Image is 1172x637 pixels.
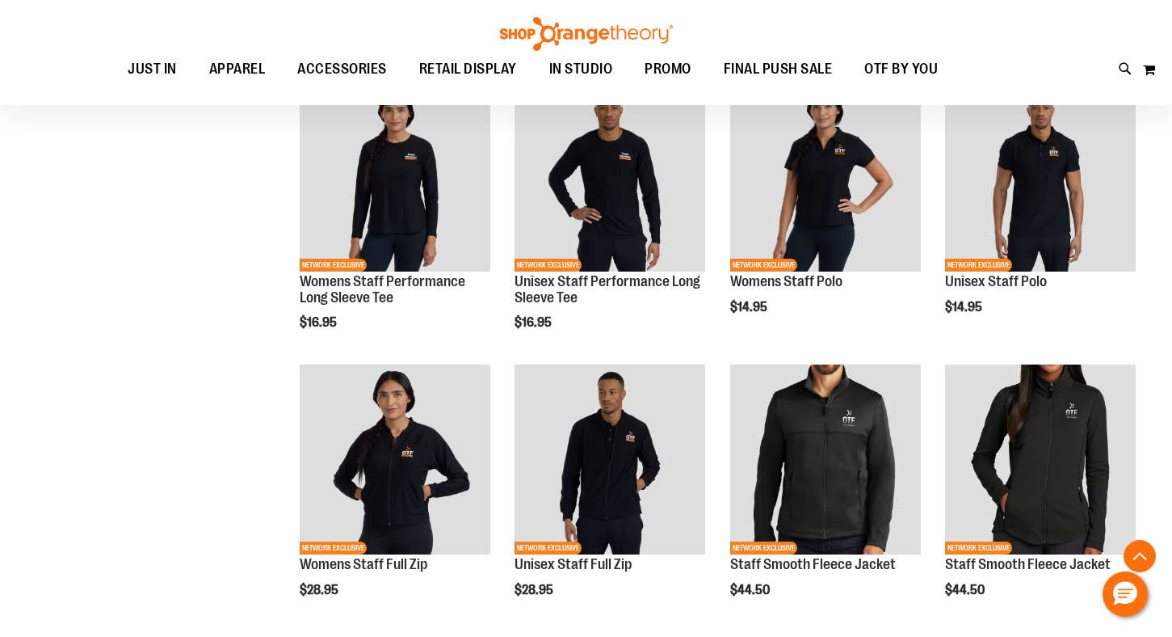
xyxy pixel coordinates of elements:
[515,365,705,558] a: Unisex Staff Full ZipNETWORK EXCLUSIVE
[945,365,1136,558] a: Product image for Smooth Fleece JacketNETWORK EXCLUSIVE
[730,273,842,289] a: Womens Staff Polo
[209,51,266,87] span: APPAREL
[403,51,533,88] a: RETAIL DISPLAY
[111,51,193,88] a: JUST IN
[724,51,833,87] span: FINAL PUSH SALE
[300,273,465,306] a: Womens Staff Performance Long Sleeve Tee
[945,556,1111,572] a: Staff Smooth Fleece Jacket
[945,81,1136,274] a: Unisex Staff PoloNETWORK EXCLUSIVE
[937,73,1144,356] div: product
[945,273,1047,289] a: Unisex Staff Polo
[628,51,708,88] a: PROMO
[730,365,921,555] img: Product image for Smooth Fleece Jacket
[515,583,556,597] span: $28.95
[506,73,713,371] div: product
[730,259,797,272] span: NETWORK EXCLUSIVE
[281,51,403,88] a: ACCESSORIES
[300,81,490,272] img: Womens Staff Performance Long Sleeve Tee
[945,81,1136,272] img: Unisex Staff Polo
[515,315,554,330] span: $16.95
[1124,540,1156,572] button: Back To Top
[300,542,367,555] span: NETWORK EXCLUSIVE
[730,542,797,555] span: NETWORK EXCLUSIVE
[945,365,1136,555] img: Product image for Smooth Fleece Jacket
[645,51,691,87] span: PROMO
[730,583,772,597] span: $44.50
[300,556,427,572] a: Womens Staff Full Zip
[1103,572,1148,617] button: Hello, have a question? Let’s chat.
[300,583,341,597] span: $28.95
[864,51,938,87] span: OTF BY YOU
[419,51,517,87] span: RETAIL DISPLAY
[300,315,339,330] span: $16.95
[297,51,387,87] span: ACCESSORIES
[300,259,367,272] span: NETWORK EXCLUSIVE
[300,81,490,274] a: Womens Staff Performance Long Sleeve TeeNETWORK EXCLUSIVE
[730,300,770,314] span: $14.95
[300,365,490,555] img: Womens Staff Full Zip
[730,81,921,274] a: Womens Staff PoloNETWORK EXCLUSIVE
[945,300,985,314] span: $14.95
[945,542,1012,555] span: NETWORK EXCLUSIVE
[515,273,700,306] a: Unisex Staff Performance Long Sleeve Tee
[128,51,177,87] span: JUST IN
[515,365,705,555] img: Unisex Staff Full Zip
[945,259,1012,272] span: NETWORK EXCLUSIVE
[549,51,613,87] span: IN STUDIO
[730,556,896,572] a: Staff Smooth Fleece Jacket
[722,73,929,356] div: product
[300,365,490,558] a: Womens Staff Full ZipNETWORK EXCLUSIVE
[730,365,921,558] a: Product image for Smooth Fleece JacketNETWORK EXCLUSIVE
[515,81,705,274] a: Unisex Staff Performance Long Sleeve TeeNETWORK EXCLUSIVE
[292,73,498,371] div: product
[515,81,705,272] img: Unisex Staff Performance Long Sleeve Tee
[848,51,954,88] a: OTF BY YOU
[708,51,849,88] a: FINAL PUSH SALE
[498,17,675,51] img: Shop Orangetheory
[515,556,632,572] a: Unisex Staff Full Zip
[515,259,582,272] span: NETWORK EXCLUSIVE
[193,51,282,88] a: APPAREL
[533,51,629,87] a: IN STUDIO
[515,542,582,555] span: NETWORK EXCLUSIVE
[945,583,987,597] span: $44.50
[730,81,921,272] img: Womens Staff Polo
